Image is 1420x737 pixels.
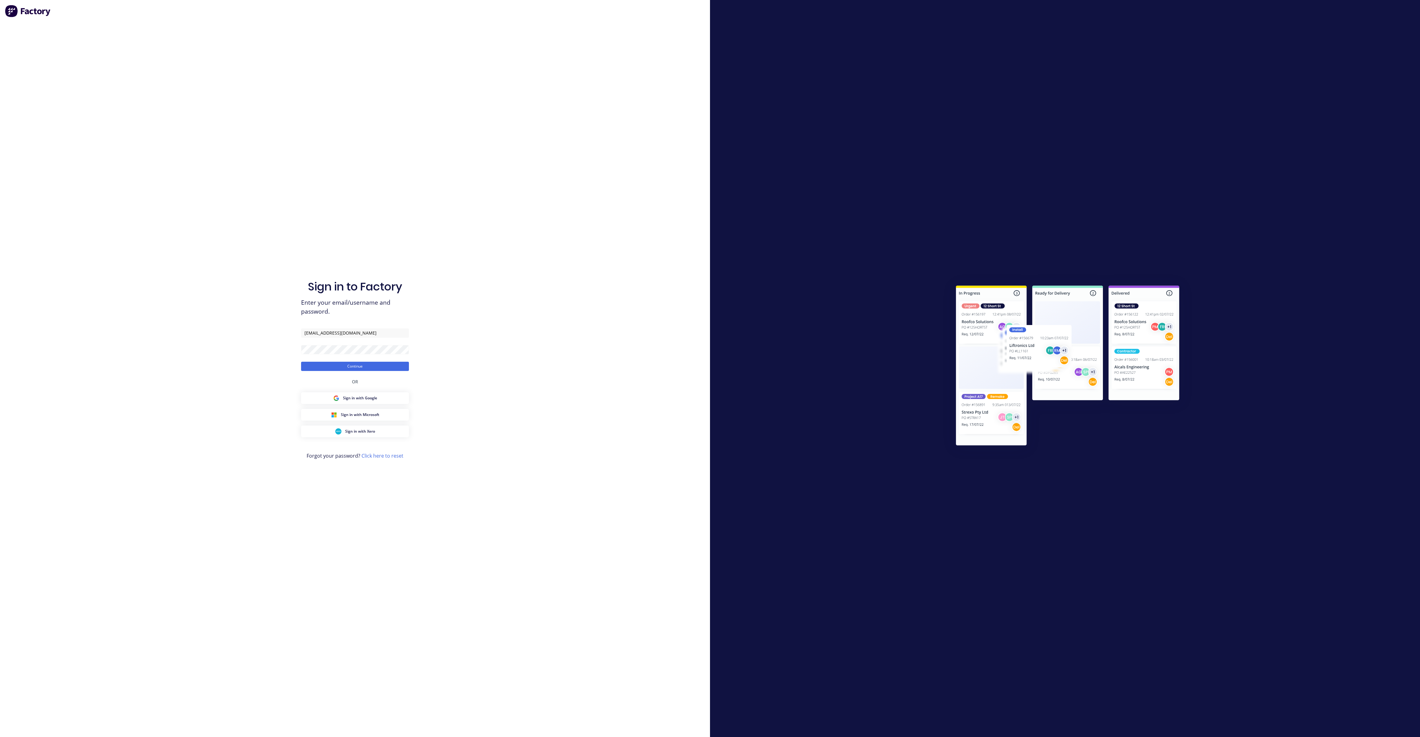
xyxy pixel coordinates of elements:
[301,328,409,338] input: Email/Username
[301,409,409,421] button: Microsoft Sign inSign in with Microsoft
[301,362,409,371] button: Continue
[361,452,403,459] a: Click here to reset
[942,273,1193,460] img: Sign in
[341,412,379,418] span: Sign in with Microsoft
[5,5,51,17] img: Factory
[331,412,337,418] img: Microsoft Sign in
[301,426,409,437] button: Xero Sign inSign in with Xero
[301,298,409,316] span: Enter your email/username and password.
[352,371,358,392] div: OR
[308,280,402,293] h1: Sign in to Factory
[333,395,339,401] img: Google Sign in
[335,428,341,434] img: Xero Sign in
[343,395,377,401] span: Sign in with Google
[345,429,375,434] span: Sign in with Xero
[301,392,409,404] button: Google Sign inSign in with Google
[307,452,403,459] span: Forgot your password?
